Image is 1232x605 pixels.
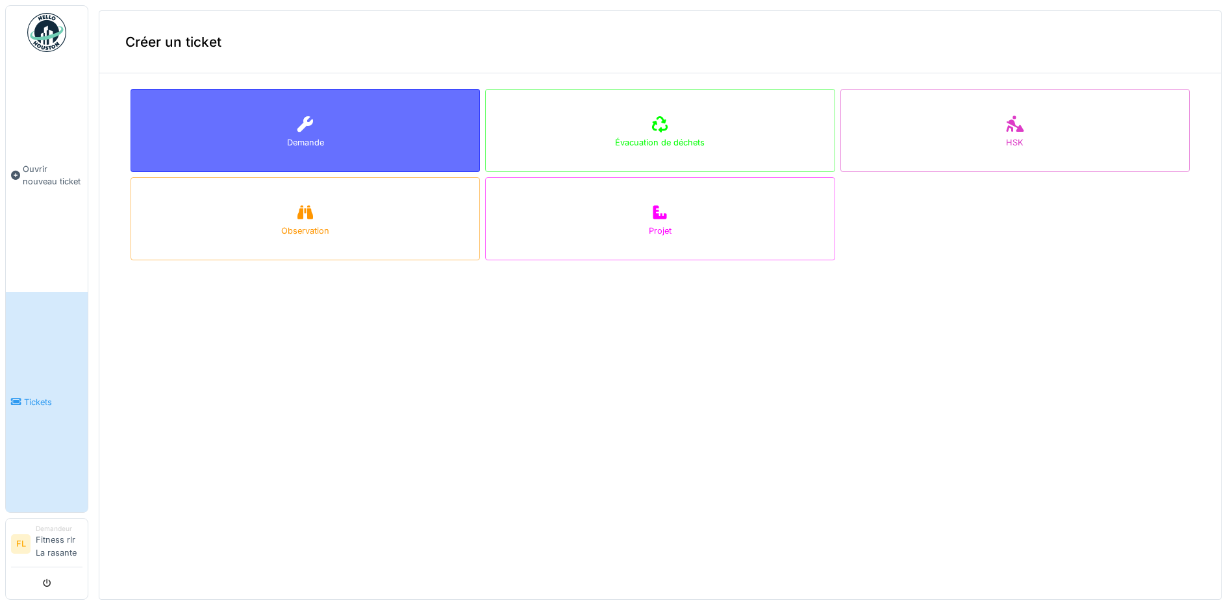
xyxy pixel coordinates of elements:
[27,13,66,52] img: Badge_color-CXgf-gQk.svg
[281,225,329,237] div: Observation
[36,524,82,534] div: Demandeur
[24,396,82,408] span: Tickets
[11,534,31,554] li: FL
[649,225,672,237] div: Projet
[23,163,82,188] span: Ouvrir nouveau ticket
[99,11,1221,73] div: Créer un ticket
[1006,136,1024,149] div: HSK
[6,292,88,512] a: Tickets
[36,524,82,564] li: Fitness rlr La rasante
[11,524,82,567] a: FL DemandeurFitness rlr La rasante
[6,59,88,292] a: Ouvrir nouveau ticket
[287,136,324,149] div: Demande
[615,136,705,149] div: Évacuation de déchets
